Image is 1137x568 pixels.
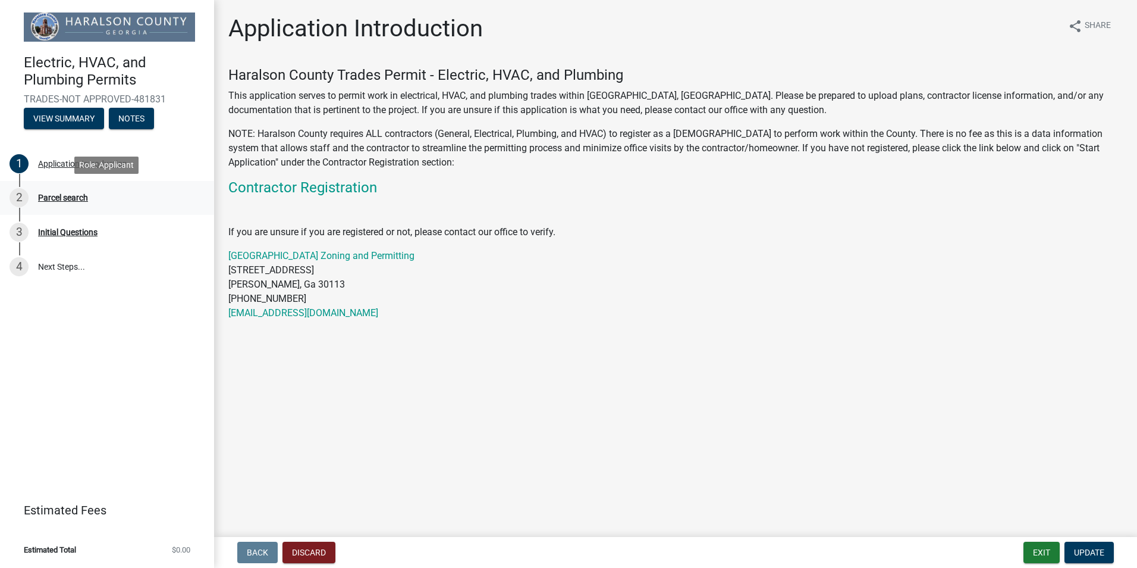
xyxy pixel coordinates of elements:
[38,160,127,168] div: Application Introduction
[228,225,1123,239] p: If you are unsure if you are registered or not, please contact our office to verify.
[1064,542,1114,563] button: Update
[247,548,268,557] span: Back
[1023,542,1060,563] button: Exit
[1074,548,1104,557] span: Update
[228,127,1123,170] p: NOTE: Haralson County requires ALL contractors (General, Electrical, Plumbing, and HVAC) to regis...
[1085,19,1111,33] span: Share
[228,14,483,43] h1: Application Introduction
[228,250,414,261] a: [GEOGRAPHIC_DATA] Zoning and Permitting
[228,179,377,196] a: Contractor Registration
[10,498,195,522] a: Estimated Fees
[228,307,378,319] a: [EMAIL_ADDRESS][DOMAIN_NAME]
[10,223,29,242] div: 3
[24,114,104,124] wm-modal-confirm: Summary
[10,257,29,276] div: 4
[228,249,1123,320] p: [STREET_ADDRESS] [PERSON_NAME], Ga 30113 [PHONE_NUMBER]
[24,13,195,42] img: Haralson County, Georgia
[109,114,154,124] wm-modal-confirm: Notes
[24,108,104,129] button: View Summary
[237,542,278,563] button: Back
[38,194,88,202] div: Parcel search
[10,154,29,173] div: 1
[10,188,29,207] div: 2
[1068,19,1082,33] i: share
[172,546,190,554] span: $0.00
[38,228,98,236] div: Initial Questions
[74,157,139,174] div: Role: Applicant
[282,542,335,563] button: Discard
[109,108,154,129] button: Notes
[228,67,1123,84] h4: Haralson County Trades Permit - Electric, HVAC, and Plumbing
[24,546,76,554] span: Estimated Total
[228,89,1123,117] p: This application serves to permit work in electrical, HVAC, and plumbing trades within [GEOGRAPHI...
[24,54,205,89] h4: Electric, HVAC, and Plumbing Permits
[1059,14,1120,38] button: shareShare
[24,93,190,105] span: TRADES-NOT APPROVED-481831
